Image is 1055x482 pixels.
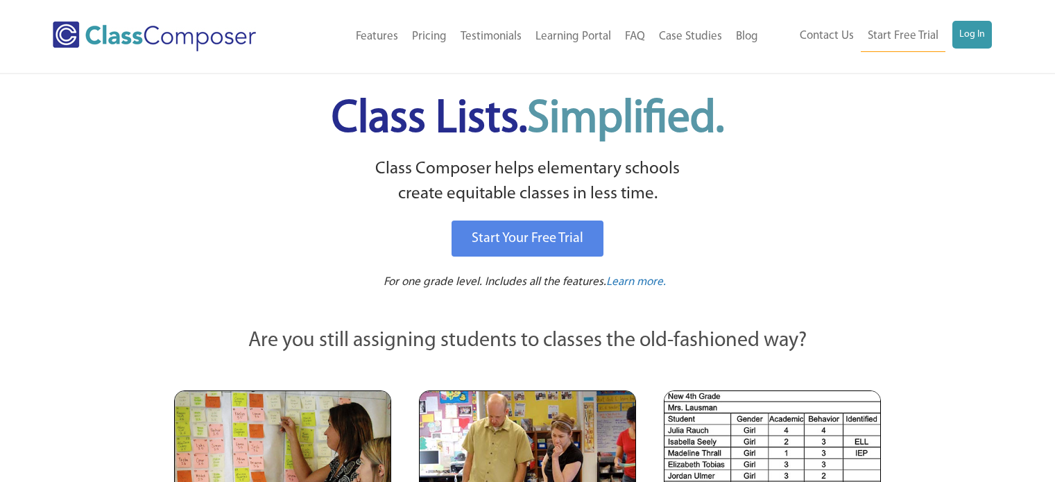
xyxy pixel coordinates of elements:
a: Testimonials [454,21,529,52]
a: Log In [952,21,992,49]
nav: Header Menu [765,21,992,52]
span: Simplified. [527,97,724,142]
p: Are you still assigning students to classes the old-fashioned way? [174,326,882,356]
a: Start Your Free Trial [452,221,603,257]
span: Class Lists. [332,97,724,142]
span: Start Your Free Trial [472,232,583,246]
a: Blog [729,21,765,52]
a: Learn more. [606,274,666,291]
a: Contact Us [793,21,861,51]
a: Start Free Trial [861,21,945,52]
span: For one grade level. Includes all the features. [384,276,606,288]
a: FAQ [618,21,652,52]
a: Case Studies [652,21,729,52]
img: Class Composer [53,21,256,51]
a: Pricing [405,21,454,52]
a: Learning Portal [529,21,618,52]
a: Features [349,21,405,52]
span: Learn more. [606,276,666,288]
p: Class Composer helps elementary schools create equitable classes in less time. [172,157,884,207]
nav: Header Menu [300,21,764,52]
